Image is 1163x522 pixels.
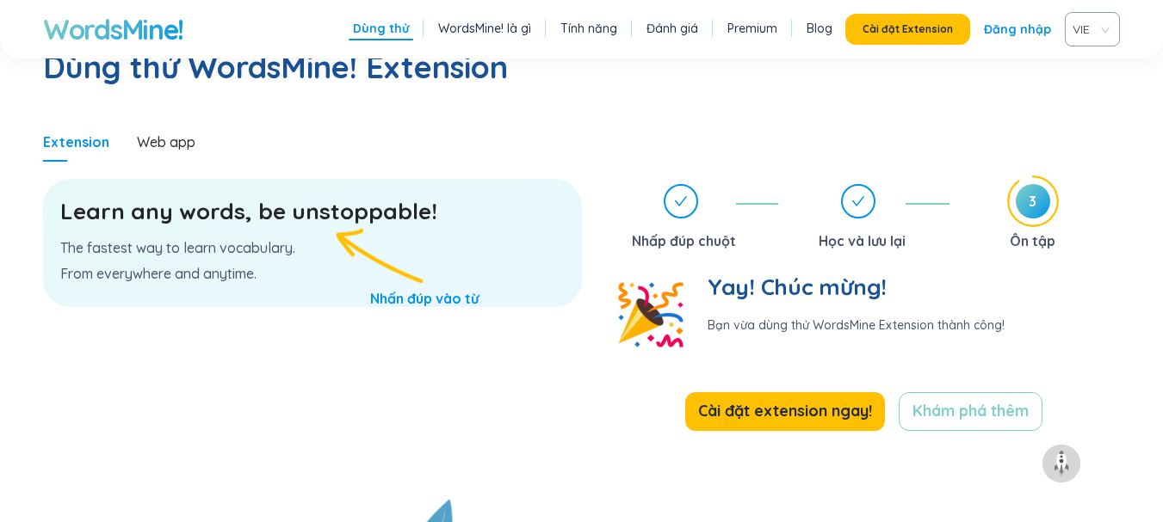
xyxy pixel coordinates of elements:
button: Khám phá thêm [899,392,1042,431]
a: Blog [807,20,832,37]
span: check [674,194,688,208]
div: Extension [43,132,109,151]
img: to top [1048,450,1075,477]
p: The fastest way to learn vocabulary. [60,238,565,257]
span: Cài đặt Extension [863,22,953,36]
h2: Dùng thử WordsMine! Extension [43,46,1120,88]
span: 3 [1016,184,1050,218]
a: Đăng nhập [984,14,1051,45]
a: Đánh giá [646,20,698,37]
span: check [851,194,865,208]
button: Cài đặt Extension [845,14,970,45]
div: Nhấp đúp chuột [632,227,736,255]
div: Ôn tập [1010,227,1055,255]
a: WordsMine! [43,12,183,46]
button: Cài đặt extension ngay! [685,392,885,431]
div: Học và lưu lại [792,184,950,255]
p: Bạn vừa dùng thử WordsMine Extension thành công! [708,316,1005,334]
h3: Learn any words, be unstoppable! [60,196,565,227]
a: Premium [727,20,777,37]
img: Congratulations [608,272,694,358]
div: 3Ôn tập [963,184,1121,255]
span: VIE [1073,16,1105,42]
div: Học và lưu lại [819,227,906,255]
a: Tính năng [560,20,617,37]
a: WordsMine! là gì [438,20,531,37]
h4: Yay! Chúc mừng! [708,272,1005,303]
div: Web app [137,132,195,151]
a: Dùng thử [353,20,409,37]
span: Cài đặt extension ngay! [698,399,872,423]
div: Nhấp đúp chuột [608,184,779,255]
span: Khám phá thêm [912,399,1029,423]
p: From everywhere and anytime. [60,264,565,283]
